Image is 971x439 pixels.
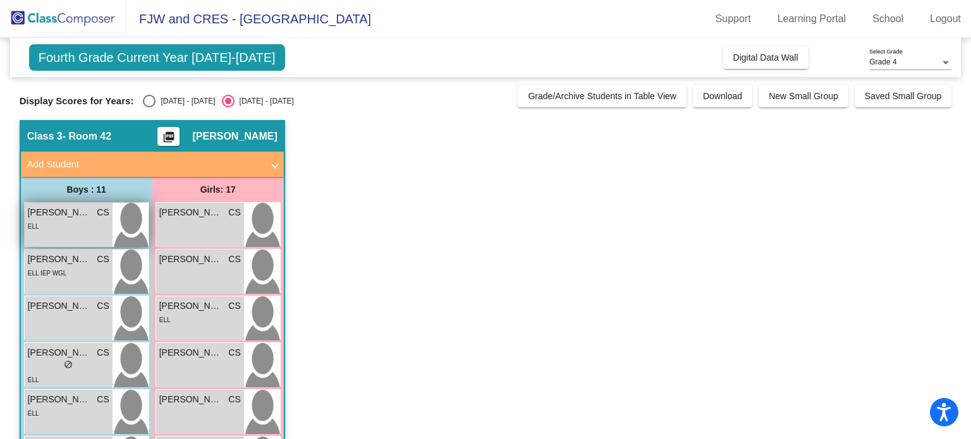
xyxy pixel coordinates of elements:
span: [PERSON_NAME] [28,206,91,219]
span: - Room 42 [63,130,111,143]
span: [PERSON_NAME] [159,346,223,359]
span: Download [703,91,742,101]
span: [PERSON_NAME] [28,299,91,313]
span: do_not_disturb_alt [64,360,73,369]
span: FJW and CRES - [GEOGRAPHIC_DATA] [126,9,371,29]
span: ELL [28,410,39,417]
span: CS [228,346,240,359]
span: CS [97,346,109,359]
div: Boys : 11 [21,177,152,202]
span: Grade 4 [869,57,896,66]
a: Logout [920,9,971,29]
mat-icon: picture_as_pdf [161,131,176,148]
mat-panel-title: Add Student [27,157,262,172]
span: [PERSON_NAME] [28,393,91,406]
span: CS [97,393,109,406]
div: [DATE] - [DATE] [235,95,294,107]
span: ELL [159,316,171,323]
button: Print Students Details [157,127,180,146]
span: ELL IEP WGL [28,270,67,277]
span: CS [97,206,109,219]
span: CS [97,253,109,266]
span: [PERSON_NAME] [192,130,277,143]
span: CS [97,299,109,313]
button: Download [693,85,752,107]
span: ELL [28,223,39,230]
a: School [862,9,913,29]
mat-radio-group: Select an option [143,95,293,107]
span: Display Scores for Years: [20,95,134,107]
mat-expansion-panel-header: Add Student [21,152,284,177]
div: [DATE] - [DATE] [156,95,215,107]
span: [PERSON_NAME] [159,253,223,266]
span: Saved Small Group [865,91,941,101]
span: [PERSON_NAME] [159,393,223,406]
span: ELL [28,376,39,383]
a: Support [705,9,761,29]
button: Digital Data Wall [723,46,809,69]
span: CS [228,393,240,406]
button: Grade/Archive Students in Table View [518,85,687,107]
span: [PERSON_NAME] [159,299,223,313]
button: Saved Small Group [855,85,951,107]
span: Digital Data Wall [733,52,798,63]
span: CS [228,299,240,313]
span: Fourth Grade Current Year [DATE]-[DATE] [29,44,285,71]
span: [PERSON_NAME] [28,346,91,359]
span: Grade/Archive Students in Table View [528,91,676,101]
span: CS [228,206,240,219]
span: CS [228,253,240,266]
span: [PERSON_NAME] [28,253,91,266]
button: New Small Group [759,85,848,107]
div: Girls: 17 [152,177,284,202]
span: Class 3 [27,130,63,143]
a: Learning Portal [767,9,857,29]
span: [PERSON_NAME] [159,206,223,219]
span: New Small Group [769,91,838,101]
